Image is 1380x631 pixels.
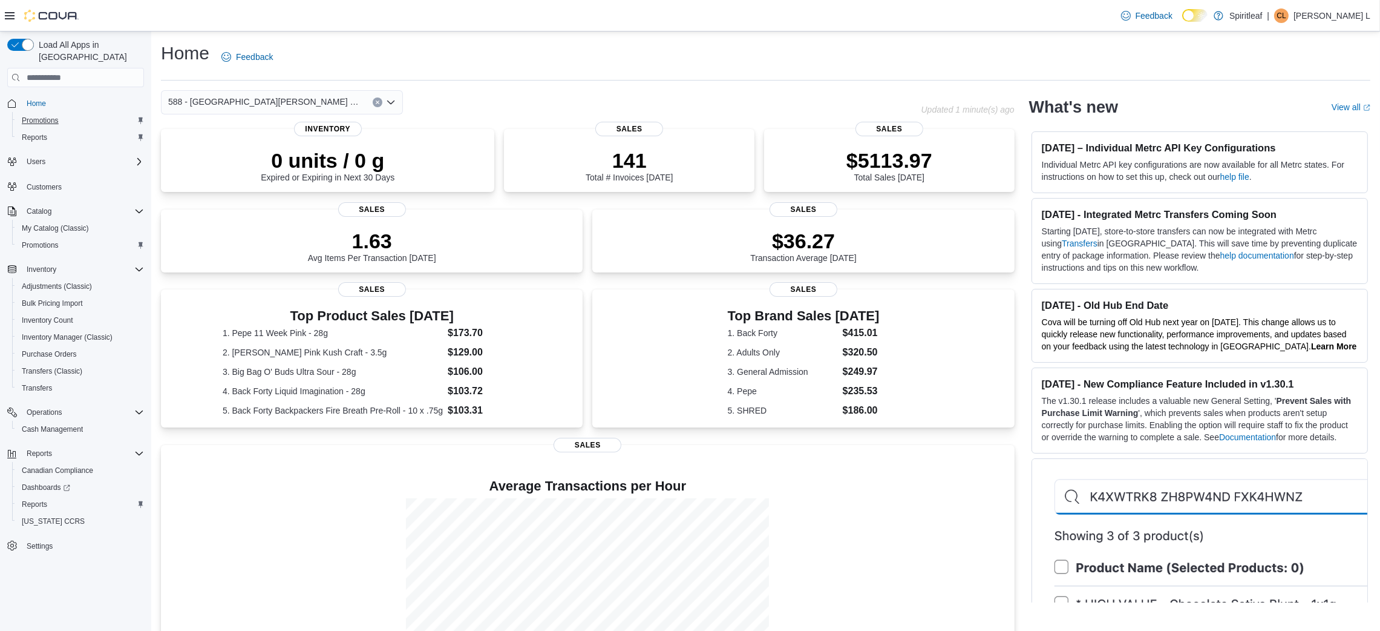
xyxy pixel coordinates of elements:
[17,364,87,378] a: Transfers (Classic)
[17,347,82,362] a: Purchase Orders
[22,282,92,291] span: Adjustments (Classic)
[223,405,443,417] dt: 5. Back Forty Backpackers Fire Breath Pre-Roll - 10 x .75g
[2,261,149,278] button: Inventory
[22,154,50,169] button: Users
[1136,10,1172,22] span: Feedback
[17,480,75,495] a: Dashboards
[17,313,144,328] span: Inventory Count
[17,296,144,311] span: Bulk Pricing Import
[448,326,521,340] dd: $173.70
[12,220,149,237] button: My Catalog (Classic)
[22,240,59,250] span: Promotions
[27,99,46,108] span: Home
[1042,395,1358,443] p: The v1.30.1 release includes a valuable new General Setting, ' ', which prevents sales when produ...
[12,380,149,397] button: Transfers
[27,408,62,417] span: Operations
[223,346,443,358] dt: 2. [PERSON_NAME] Pink Kush Craft - 3.5g
[846,148,932,182] div: Total Sales [DATE]
[22,446,144,461] span: Reports
[586,148,673,173] p: 141
[217,45,278,69] a: Feedback
[448,384,521,398] dd: $103.72
[750,229,857,263] div: Transaction Average [DATE]
[17,497,52,512] a: Reports
[17,113,144,128] span: Promotions
[17,497,144,512] span: Reports
[728,366,838,378] dt: 3. General Admission
[22,96,51,111] a: Home
[22,349,77,359] span: Purchase Orders
[17,330,117,345] a: Inventory Manager (Classic)
[338,202,406,217] span: Sales
[22,262,144,277] span: Inventory
[308,229,436,263] div: Avg Items Per Transaction [DATE]
[1182,9,1208,22] input: Dark Mode
[448,403,521,418] dd: $103.31
[12,129,149,146] button: Reports
[22,96,144,111] span: Home
[17,130,144,145] span: Reports
[308,229,436,253] p: 1.63
[22,383,52,393] span: Transfers
[22,538,144,553] span: Settings
[17,238,64,253] a: Promotions
[22,405,144,420] span: Operations
[1042,299,1358,311] h3: [DATE] - Old Hub End Date
[1042,142,1358,154] h3: [DATE] – Individual Metrc API Key Configurations
[22,204,56,219] button: Catalog
[855,122,923,136] span: Sales
[34,39,144,63] span: Load All Apps in [GEOGRAPHIC_DATA]
[1363,104,1370,111] svg: External link
[168,94,361,109] span: 588 - [GEOGRAPHIC_DATA][PERSON_NAME] ([GEOGRAPHIC_DATA])
[843,384,880,398] dd: $235.53
[22,315,73,325] span: Inventory Count
[728,385,838,397] dt: 4. Pepe
[7,90,144,586] nav: Complex example
[843,365,880,379] dd: $249.97
[843,345,880,360] dd: $320.50
[2,537,149,555] button: Settings
[17,330,144,345] span: Inventory Manager (Classic)
[12,462,149,479] button: Canadian Compliance
[17,422,88,437] a: Cash Management
[17,381,144,395] span: Transfers
[1220,172,1249,182] a: help file
[1229,8,1262,23] p: Spiritleaf
[1062,239,1097,248] a: Transfers
[161,41,209,65] h1: Home
[1311,342,1356,351] a: Learn More
[448,345,521,360] dd: $129.00
[223,366,443,378] dt: 3. Big Bag O' Buds Ultra Sour - 28g
[843,403,880,418] dd: $186.00
[17,313,78,328] a: Inventory Count
[448,365,521,379] dd: $106.00
[294,122,362,136] span: Inventory
[17,238,144,253] span: Promotions
[17,514,90,529] a: [US_STATE] CCRS
[595,122,663,136] span: Sales
[554,438,621,452] span: Sales
[22,262,61,277] button: Inventory
[17,113,64,128] a: Promotions
[17,514,144,529] span: Washington CCRS
[1274,8,1289,23] div: Ciara L
[846,148,932,173] p: $5113.97
[22,539,57,553] a: Settings
[24,10,79,22] img: Cova
[17,347,144,362] span: Purchase Orders
[2,404,149,421] button: Operations
[22,366,82,376] span: Transfers (Classic)
[17,279,97,294] a: Adjustments (Classic)
[27,265,56,274] span: Inventory
[223,309,522,323] h3: Top Product Sales [DATE]
[17,463,98,478] a: Canadian Compliance
[17,296,88,311] a: Bulk Pricing Import
[17,221,94,236] a: My Catalog (Classic)
[728,327,838,339] dt: 1. Back Forty
[17,279,144,294] span: Adjustments (Classic)
[22,466,93,475] span: Canadian Compliance
[386,97,396,107] button: Open list of options
[750,229,857,253] p: $36.27
[1042,225,1358,274] p: Starting [DATE], store-to-store transfers can now be integrated with Metrc using in [GEOGRAPHIC_D...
